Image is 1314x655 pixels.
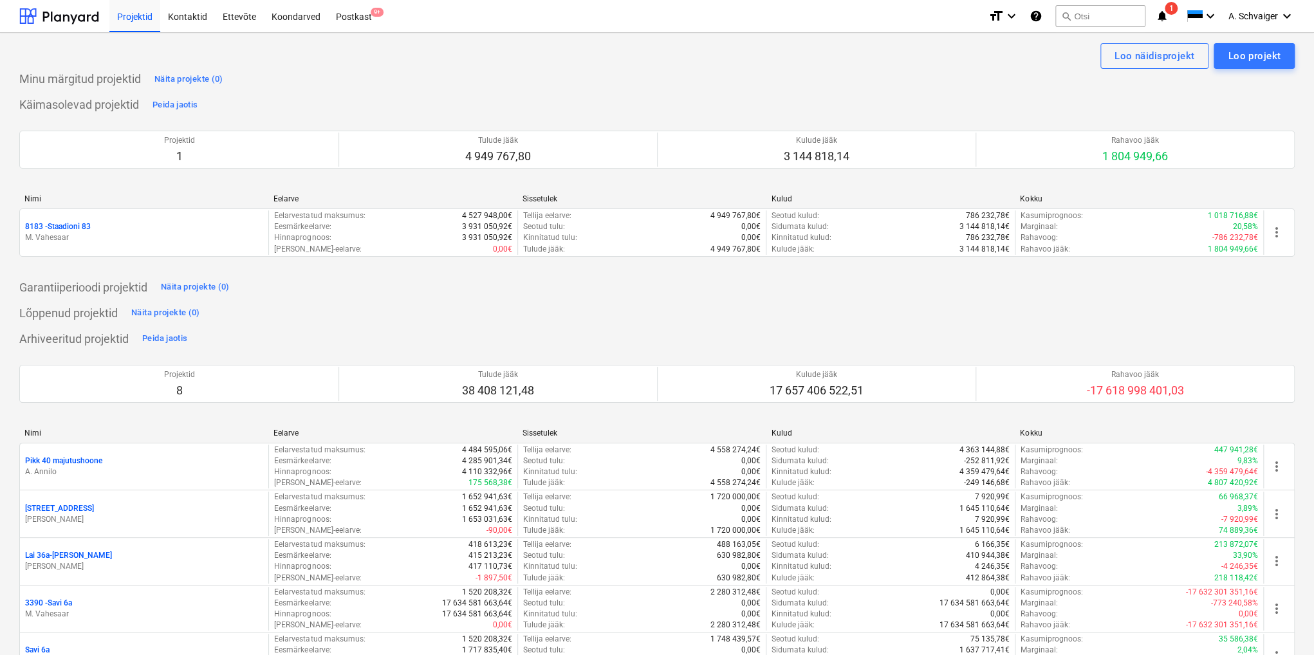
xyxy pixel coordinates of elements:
[741,232,761,243] p: 0,00€
[710,477,761,488] p: 4 558 274,24€
[1021,456,1058,466] p: Marginaal :
[25,609,263,620] p: M. Vahesaar
[772,561,831,572] p: Kinnitatud kulud :
[1087,369,1184,380] p: Rahavoo jääk
[966,232,1010,243] p: 786 232,78€
[1237,456,1258,466] p: 9,83%
[1219,634,1258,645] p: 35 586,38€
[717,550,761,561] p: 630 982,80€
[442,598,512,609] p: 17 634 581 663,64€
[710,634,761,645] p: 1 748 439,57€
[468,539,512,550] p: 418 613,23€
[523,609,577,620] p: Kinnitatud tulu :
[770,383,864,398] p: 17 657 406 522,51
[274,550,331,561] p: Eesmärkeelarve :
[1269,459,1284,474] span: more_vert
[772,503,829,514] p: Sidumata kulud :
[462,369,534,380] p: Tulude jääk
[25,221,263,243] div: 8183 -Staadioni 83M. Vahesaar
[523,492,571,503] p: Tellija eelarve :
[523,561,577,572] p: Kinnitatud tulu :
[1021,514,1058,525] p: Rahavoog :
[772,244,815,255] p: Kulude jääk :
[1203,8,1218,24] i: keyboard_arrow_down
[25,598,72,609] p: 3390 - Savi 6a
[476,573,512,584] p: -1 897,50€
[772,539,819,550] p: Seotud kulud :
[154,72,223,87] div: Näita projekte (0)
[274,244,361,255] p: [PERSON_NAME]-eelarve :
[1021,598,1058,609] p: Marginaal :
[1021,587,1083,598] p: Kasumiprognoos :
[772,550,829,561] p: Sidumata kulud :
[772,477,815,488] p: Kulude jääk :
[164,369,195,380] p: Projektid
[164,135,195,146] p: Projektid
[1219,525,1258,536] p: 74 889,36€
[523,525,565,536] p: Tulude jääk :
[1021,221,1058,232] p: Marginaal :
[964,456,1010,466] p: -252 811,92€
[462,456,512,466] p: 4 285 901,34€
[717,573,761,584] p: 630 982,80€
[523,514,577,525] p: Kinnitatud tulu :
[462,445,512,456] p: 4 484 595,06€
[274,573,361,584] p: [PERSON_NAME]-eelarve :
[274,477,361,488] p: [PERSON_NAME]-eelarve :
[493,620,512,631] p: 0,00€
[158,277,233,298] button: Näita projekte (0)
[770,369,864,380] p: Kulude jääk
[772,609,831,620] p: Kinnitatud kulud :
[1021,634,1083,645] p: Kasumiprognoos :
[462,210,512,221] p: 4 527 948,00€
[771,194,1010,203] div: Kulud
[462,232,512,243] p: 3 931 050,92€
[772,210,819,221] p: Seotud kulud :
[959,466,1010,477] p: 4 359 479,64€
[1021,561,1058,572] p: Rahavoog :
[975,561,1010,572] p: 4 246,35€
[1228,11,1278,21] span: A. Schvaiger
[523,445,571,456] p: Tellija eelarve :
[1115,48,1194,64] div: Loo näidisprojekt
[523,634,571,645] p: Tellija eelarve :
[1214,539,1258,550] p: 213 872,07€
[772,634,819,645] p: Seotud kulud :
[710,244,761,255] p: 4 949 767,80€
[274,445,365,456] p: Eelarvestatud maksumus :
[523,221,565,232] p: Seotud tulu :
[1214,445,1258,456] p: 447 941,28€
[139,329,190,349] button: Peida jaotis
[486,525,512,536] p: -90,00€
[939,598,1010,609] p: 17 634 581 663,64€
[741,503,761,514] p: 0,00€
[970,634,1010,645] p: 75 135,78€
[1020,194,1259,203] div: Kokku
[741,598,761,609] p: 0,00€
[1020,429,1259,438] div: Kokku
[25,456,263,477] div: Pikk 40 majutushooneA. Annilo
[1100,43,1208,69] button: Loo näidisprojekt
[1021,466,1058,477] p: Rahavoog :
[465,149,531,164] p: 4 949 767,80
[741,609,761,620] p: 0,00€
[25,503,94,514] p: [STREET_ADDRESS]
[1186,587,1258,598] p: -17 632 301 351,16€
[710,525,761,536] p: 1 720 000,00€
[1030,8,1042,24] i: Abikeskus
[468,477,512,488] p: 175 568,38€
[772,587,819,598] p: Seotud kulud :
[274,492,365,503] p: Eelarvestatud maksumus :
[274,634,365,645] p: Eelarvestatud maksumus :
[1237,503,1258,514] p: 3,89%
[462,466,512,477] p: 4 110 332,96€
[1214,573,1258,584] p: 218 118,42€
[19,331,129,347] p: Arhiveeritud projektid
[1021,609,1058,620] p: Rahavoog :
[741,456,761,466] p: 0,00€
[784,149,849,164] p: 3 144 818,14
[1233,550,1258,561] p: 33,90%
[1102,135,1168,146] p: Rahavoo jääk
[274,609,331,620] p: Hinnaprognoos :
[741,466,761,477] p: 0,00€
